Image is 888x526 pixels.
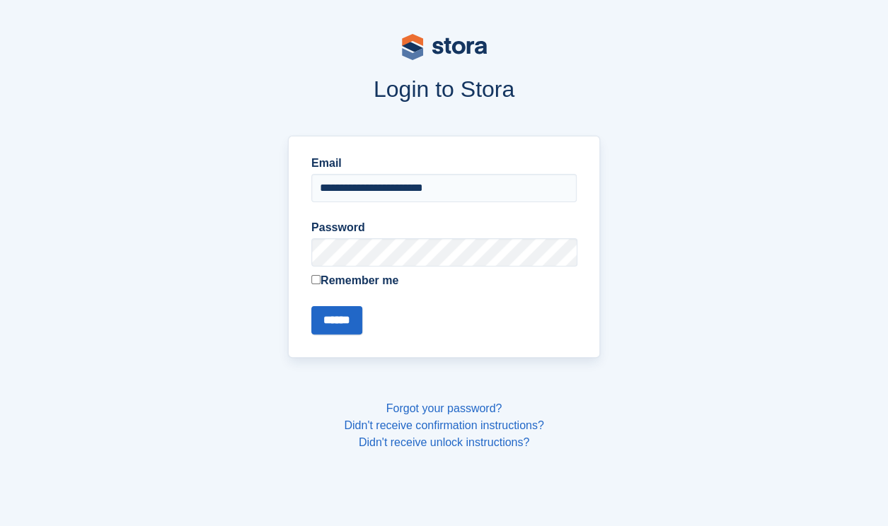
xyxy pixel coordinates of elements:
[311,219,577,236] label: Password
[311,275,321,284] input: Remember me
[402,34,487,60] img: stora-logo-53a41332b3708ae10de48c4981b4e9114cc0af31d8433b30ea865607fb682f29.svg
[58,76,831,102] h1: Login to Stora
[344,419,543,431] a: Didn't receive confirmation instructions?
[359,436,529,448] a: Didn't receive unlock instructions?
[311,155,577,172] label: Email
[386,402,502,414] a: Forgot your password?
[311,272,577,289] label: Remember me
